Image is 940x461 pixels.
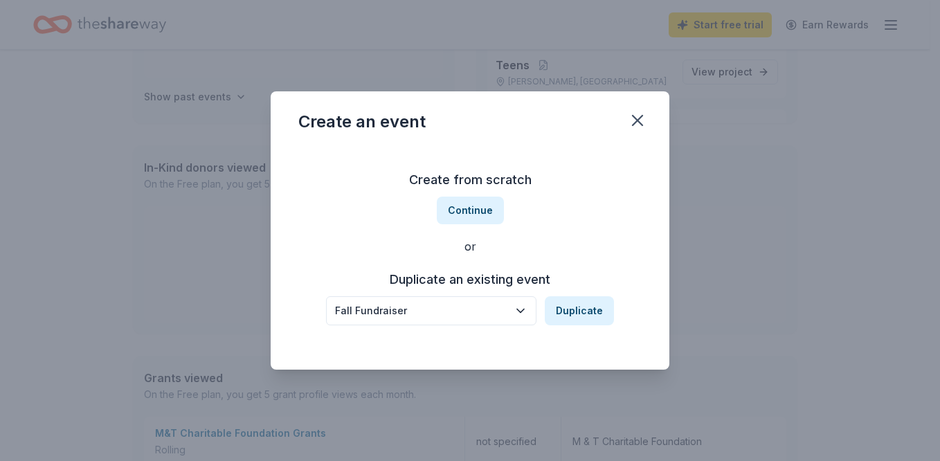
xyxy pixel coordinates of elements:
h3: Create from scratch [298,169,642,191]
button: Continue [437,197,504,224]
div: Fall Fundraiser [335,302,508,319]
div: Create an event [298,111,426,133]
div: or [298,238,642,255]
h3: Duplicate an existing event [326,269,614,291]
button: Fall Fundraiser [326,296,536,325]
button: Duplicate [545,296,614,325]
